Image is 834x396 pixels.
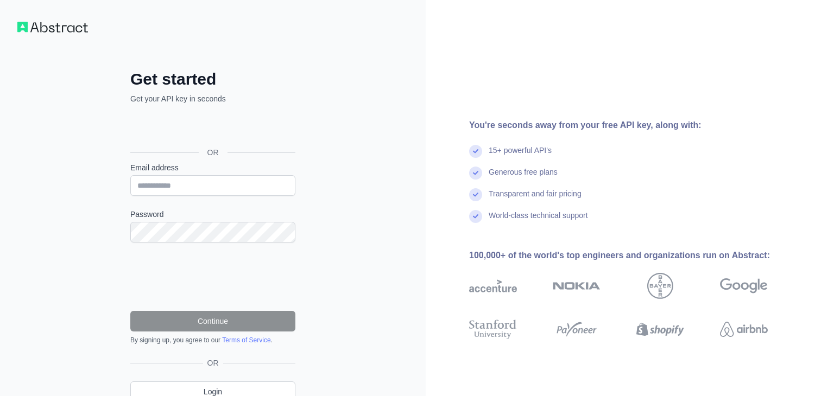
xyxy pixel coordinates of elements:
img: stanford university [469,317,517,341]
iframe: reCAPTCHA [130,256,295,298]
img: airbnb [720,317,768,341]
label: Email address [130,162,295,173]
div: Generous free plans [489,167,558,188]
span: OR [203,357,223,368]
div: By signing up, you agree to our . [130,336,295,344]
div: World-class technical support [489,210,588,232]
div: You're seconds away from your free API key, along with: [469,119,803,132]
iframe: Sign in with Google Button [125,116,299,140]
p: Get your API key in seconds [130,93,295,104]
img: google [720,273,768,299]
img: check mark [469,210,482,223]
img: nokia [553,273,601,299]
img: check mark [469,145,482,158]
label: Password [130,209,295,220]
div: 100,000+ of the world's top engineers and organizations run on Abstract: [469,249,803,262]
span: OR [199,147,228,158]
h2: Get started [130,69,295,89]
img: payoneer [553,317,601,341]
img: shopify [636,317,684,341]
img: bayer [647,273,673,299]
img: check mark [469,167,482,180]
button: Continue [130,311,295,331]
div: 15+ powerful API's [489,145,552,167]
a: Terms of Service [222,336,270,344]
div: Transparent and fair pricing [489,188,582,210]
img: check mark [469,188,482,201]
img: Workflow [17,22,88,33]
img: accenture [469,273,517,299]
